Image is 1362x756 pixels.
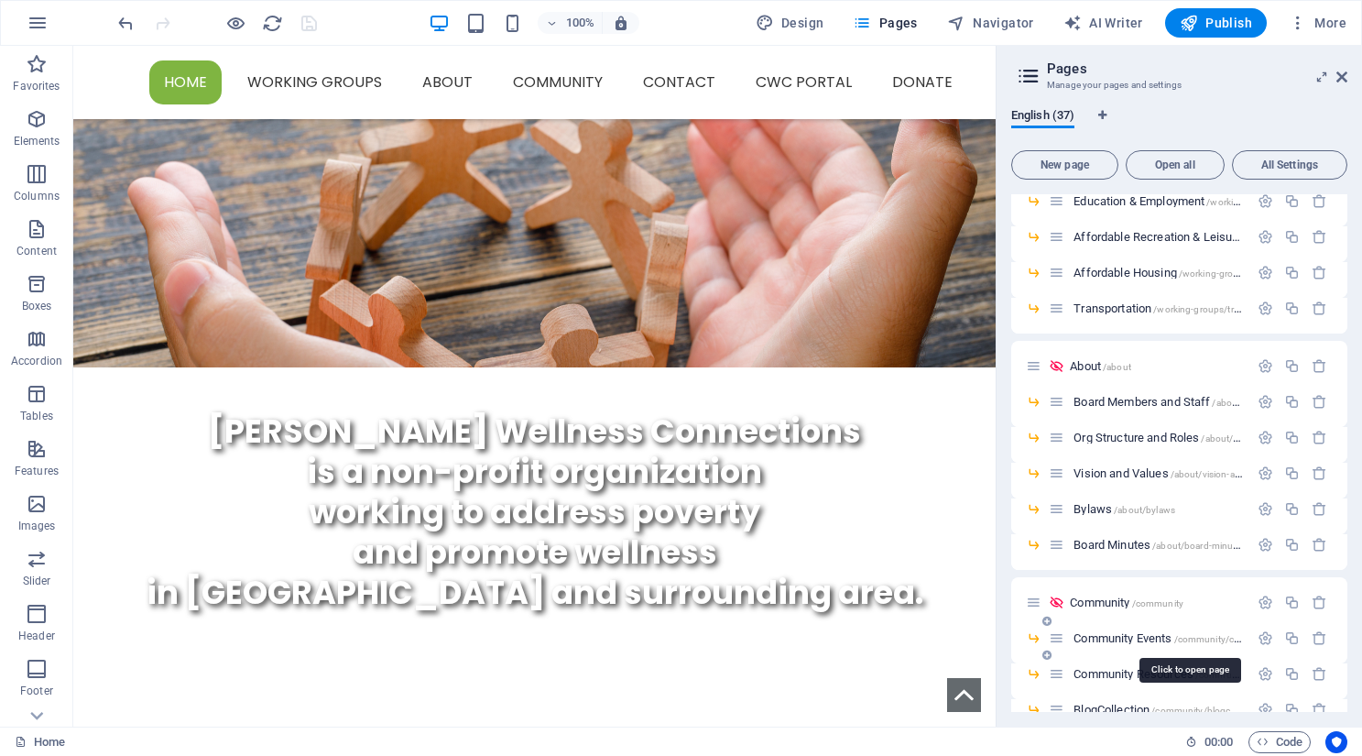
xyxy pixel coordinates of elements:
[261,12,283,34] button: reload
[262,13,283,34] i: Reload page
[1126,150,1225,180] button: Open all
[1312,229,1327,245] div: Remove
[1284,301,1300,316] div: Duplicate
[1284,595,1300,610] div: Duplicate
[1258,702,1273,718] div: Settings
[1073,431,1328,444] span: Click to open page
[1185,731,1234,753] h6: Session time
[1217,735,1220,749] span: :
[1068,396,1248,408] div: Board Members and Staff/about/board-members-and-staff
[114,12,136,34] button: undo
[1068,302,1248,314] div: Transportation/working-groups/transportation
[1064,597,1248,608] div: Community/community
[845,8,924,38] button: Pages
[20,684,53,698] p: Footer
[1258,537,1273,553] div: Settings
[1073,502,1175,516] span: Click to open page
[1047,77,1311,93] h3: Manage your pages and settings
[14,134,60,148] p: Elements
[1068,231,1248,243] div: Affordable Recreation & Leisure
[11,354,62,368] p: Accordion
[1284,394,1300,410] div: Duplicate
[23,574,51,588] p: Slider
[14,189,60,203] p: Columns
[1312,301,1327,316] div: Remove
[1152,541,1246,551] span: /about/board-minutes
[1153,304,1286,314] span: /working-groups/transportation
[224,12,246,34] button: Click here to leave preview mode and continue editing
[1312,501,1327,517] div: Remove
[115,13,136,34] i: Undo: Change slider images (Ctrl+Z)
[1068,704,1248,716] div: BlogCollection/community/blogcollection
[565,12,594,34] h6: 100%
[1258,430,1273,445] div: Settings
[1068,503,1248,515] div: Bylaws/about/bylaws
[1201,433,1328,444] span: /about/org-structure-and-roles
[613,15,629,31] i: On resize automatically adjust zoom level to fit chosen device.
[1258,666,1273,682] div: Settings
[1240,159,1339,170] span: All Settings
[1151,706,1265,716] span: /community/blogcollection
[1284,630,1300,646] div: Duplicate
[940,8,1041,38] button: Navigator
[1248,731,1311,753] button: Code
[1258,501,1273,517] div: Settings
[1171,469,1275,479] span: /about/vision-and-values
[1019,159,1110,170] span: New page
[1284,666,1300,682] div: Duplicate
[1284,358,1300,374] div: Duplicate
[1284,537,1300,553] div: Duplicate
[1070,359,1131,373] span: Click to open page
[1312,702,1327,718] div: Remove
[1258,394,1273,410] div: Settings
[1284,193,1300,209] div: Duplicate
[1070,596,1183,609] span: Click to open page
[1312,394,1327,410] div: Remove
[748,8,832,38] div: Design (Ctrl+Alt+Y)
[947,14,1034,32] span: Navigator
[1312,537,1327,553] div: Remove
[15,464,59,478] p: Features
[1165,8,1267,38] button: Publish
[756,14,824,32] span: Design
[1103,362,1131,372] span: /about
[1073,395,1350,409] span: Click to open page
[1284,265,1300,280] div: Duplicate
[15,731,65,753] a: Click to cancel selection. Double-click to open Pages
[13,79,60,93] p: Favorites
[1281,8,1354,38] button: More
[1073,667,1342,681] span: Click to open page
[1068,539,1248,551] div: Board Minutes/about/board-minutes
[1047,60,1347,77] h2: Pages
[1258,265,1273,280] div: Settings
[1174,634,1308,644] span: /community/community-events
[1179,268,1333,279] span: /working-groups/affordable-housing
[1073,466,1275,480] span: Click to open page
[1073,301,1286,315] span: Click to open page
[1284,702,1300,718] div: Duplicate
[20,409,53,423] p: Tables
[16,244,57,258] p: Content
[1064,360,1248,372] div: About/about
[22,299,52,313] p: Boxes
[1073,631,1307,645] span: Community Events
[1312,430,1327,445] div: Remove
[1258,358,1273,374] div: Settings
[1134,159,1216,170] span: Open all
[1195,670,1342,680] span: /community/community-resources
[1284,229,1300,245] div: Duplicate
[1257,731,1302,753] span: Code
[1068,195,1248,207] div: Education & Employment/working-groups/education-employment
[18,519,56,533] p: Images
[1073,538,1246,552] span: Click to open page
[1204,731,1233,753] span: 00 00
[1011,104,1074,130] span: English (37)
[1312,630,1327,646] div: Remove
[1258,193,1273,209] div: Settings
[1068,267,1248,279] div: Affordable Housing/working-groups/affordable-housing
[1180,14,1252,32] span: Publish
[1073,266,1332,279] span: Click to open page
[18,629,55,643] p: Header
[1068,632,1248,644] div: Community Events/community/community-events
[1284,430,1300,445] div: Duplicate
